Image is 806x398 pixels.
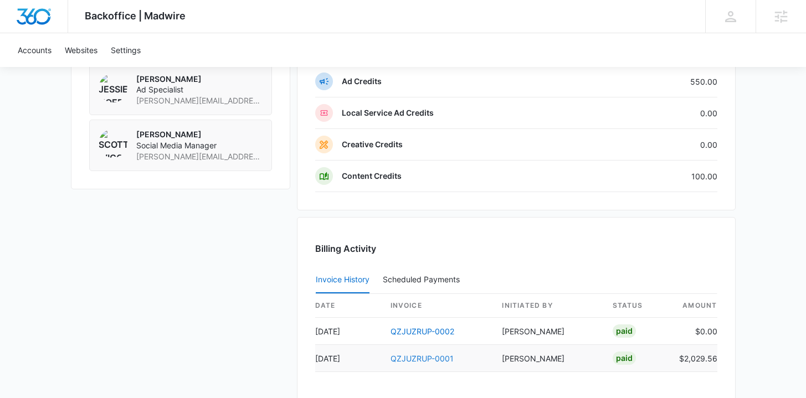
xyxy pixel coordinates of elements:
td: [PERSON_NAME] [493,345,603,372]
th: Initiated By [493,294,603,318]
button: Invoice History [316,267,369,293]
p: Local Service Ad Credits [342,107,434,118]
a: QZJUZRUP-0002 [391,327,454,336]
div: Paid [613,352,636,365]
h3: Billing Activity [315,242,717,255]
span: Social Media Manager [136,140,263,151]
th: invoice [382,294,494,318]
th: date [315,294,382,318]
td: $2,029.56 [670,345,717,372]
p: Ad Credits [342,76,382,87]
div: Scheduled Payments [383,276,464,283]
td: [DATE] [315,318,382,345]
td: 0.00 [600,97,717,129]
a: Accounts [11,33,58,67]
p: Content Credits [342,170,402,182]
span: Ad Specialist [136,84,263,95]
th: status [604,294,670,318]
p: [PERSON_NAME] [136,129,263,140]
td: [DATE] [315,345,382,372]
p: [PERSON_NAME] [136,74,263,85]
img: Scottlyn Wiggins [99,129,127,158]
span: Backoffice | Madwire [85,10,186,22]
span: [PERSON_NAME][EMAIL_ADDRESS][DOMAIN_NAME] [136,151,263,162]
td: $0.00 [670,318,717,345]
td: 100.00 [600,161,717,192]
a: Websites [58,33,104,67]
td: 0.00 [600,129,717,161]
th: amount [670,294,717,318]
td: 550.00 [600,66,717,97]
a: Settings [104,33,147,67]
a: QZJUZRUP-0001 [391,354,454,363]
span: [PERSON_NAME][EMAIL_ADDRESS][PERSON_NAME][DOMAIN_NAME] [136,95,263,106]
td: [PERSON_NAME] [493,318,603,345]
p: Creative Credits [342,139,403,150]
img: Jessie Hoerr [99,74,127,102]
div: Paid [613,324,636,338]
